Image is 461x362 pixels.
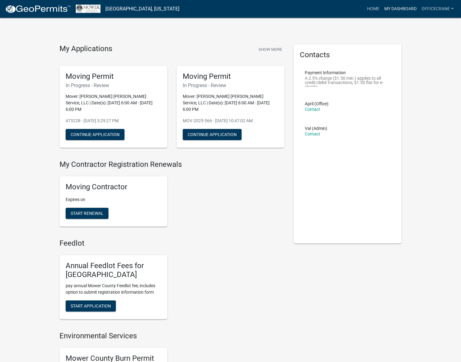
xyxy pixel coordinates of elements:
p: MOV-2025-566 - [DATE] 10:47:02 AM [183,118,278,124]
img: Mower County, Minnesota [76,5,100,13]
h5: Moving Permit [66,72,161,81]
a: [GEOGRAPHIC_DATA], [US_STATE] [105,4,179,14]
button: Start Renewal [66,208,108,219]
p: Mover: [PERSON_NAME] [PERSON_NAME] Service, LLC | Date(s): [DATE] 6:00 AM - [DATE] 6:00 PM [66,93,161,113]
wm-registration-list-section: My Contractor Registration Renewals [59,160,284,231]
h5: Moving Permit [183,72,278,81]
a: My Dashboard [382,3,419,15]
button: Start Application [66,300,116,312]
h4: Feedlot [59,239,284,248]
h6: In Progress - Review [183,82,278,88]
span: Start Renewal [71,211,104,216]
p: pay annual Mower County Feedlot fee; includes option to submit registration information form [66,283,161,296]
a: officecrane [419,3,456,15]
p: Payment Information [305,70,390,75]
p: April (Office) [305,102,328,106]
p: Expires on [66,196,161,203]
h5: Contacts [300,50,395,59]
p: 473228 - [DATE] 3:29:27 PM [66,118,161,124]
button: Continue Application [66,129,124,140]
h4: My Applications [59,44,112,54]
h6: In Progress - Review [66,82,161,88]
span: Start Application [71,304,111,308]
a: Contact [305,107,320,112]
p: A 2.5% charge ($1.50 min.) applies to all credit/debit transactions; $1.50 flat for e-checks [305,76,390,87]
button: Continue Application [183,129,242,140]
h4: Environmental Services [59,332,284,340]
p: Val (Admin) [305,126,327,131]
h5: Moving Contractor [66,183,161,191]
h5: Annual Feedlot Fees for [GEOGRAPHIC_DATA] [66,261,161,279]
h4: My Contractor Registration Renewals [59,160,284,169]
p: Mover: [PERSON_NAME] [PERSON_NAME] Service, LLC | Date(s): [DATE] 6:00 AM - [DATE] 6:00 PM [183,93,278,113]
a: Home [365,3,382,15]
button: Show More [256,44,284,54]
a: Contact [305,131,320,136]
